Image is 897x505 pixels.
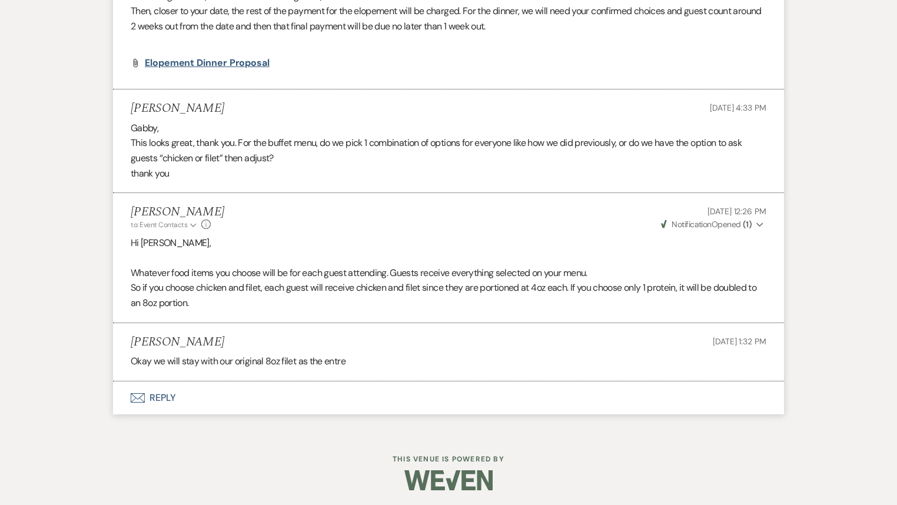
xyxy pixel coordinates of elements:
strong: ( 1 ) [743,219,752,230]
span: [DATE] 1:32 PM [713,336,766,347]
h5: [PERSON_NAME] [131,205,224,220]
h5: [PERSON_NAME] [131,101,224,116]
button: to: Event Contacts [131,220,198,230]
a: Elopement Dinner Proposal [145,58,270,68]
p: Then, closer to your date, the rest of the payment for the elopement will be charged. For the din... [131,4,766,34]
p: Okay we will stay with our original 8oz filet as the entre [131,354,766,369]
img: Weven Logo [404,460,493,501]
p: This looks great, thank you. For the buffet menu, do we pick 1 combination of options for everyon... [131,135,766,165]
span: to: Event Contacts [131,220,187,230]
span: Notification [672,219,711,230]
span: [DATE] 12:26 PM [707,206,766,217]
span: Elopement Dinner Proposal [145,57,270,69]
button: NotificationOpened (1) [659,218,766,231]
span: Opened [661,219,752,230]
p: thank you [131,166,766,181]
p: Whatever food items you choose will be for each guest attending. Guests receive everything select... [131,265,766,281]
p: Gabby, [131,121,766,136]
h5: [PERSON_NAME] [131,335,224,350]
span: [DATE] 4:33 PM [710,102,766,113]
p: So if you choose chicken and filet, each guest will receive chicken and filet since they are port... [131,280,766,310]
button: Reply [113,381,784,414]
p: Hi [PERSON_NAME], [131,235,766,251]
